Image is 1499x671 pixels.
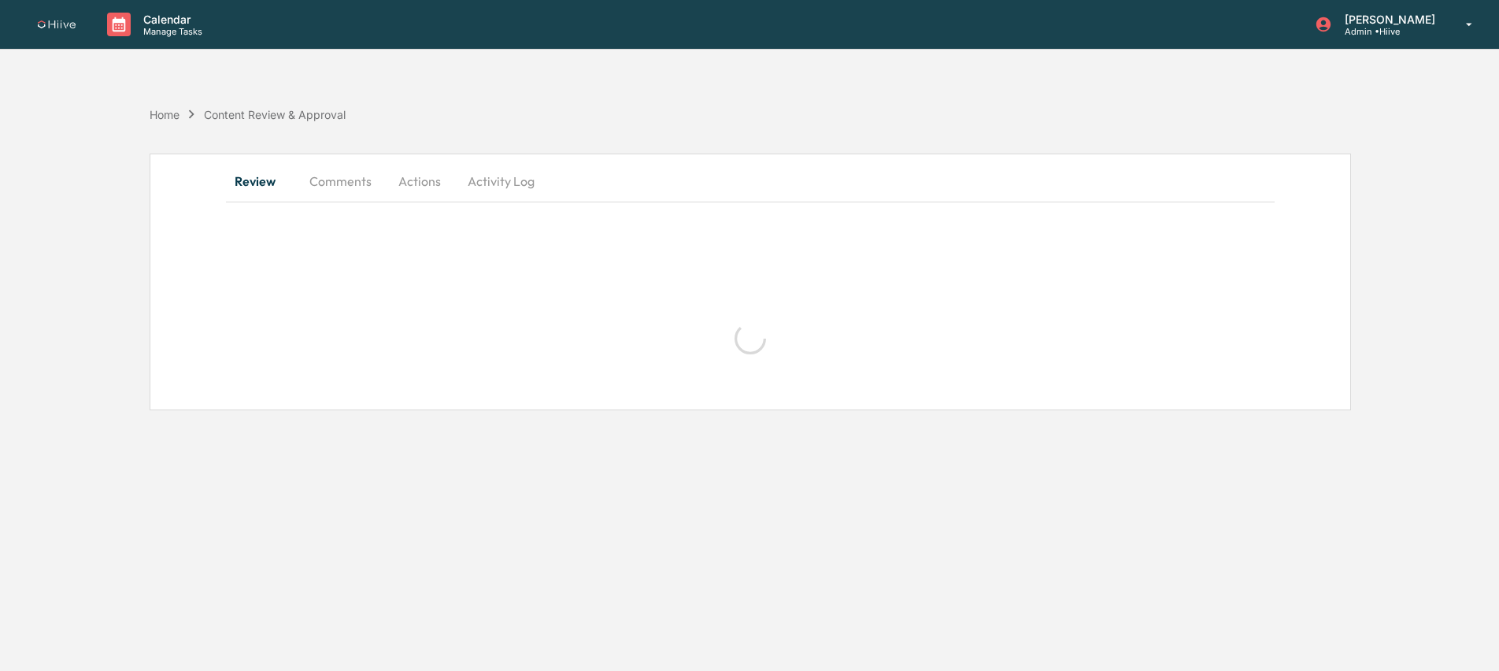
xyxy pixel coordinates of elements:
[384,162,455,200] button: Actions
[1332,26,1443,37] p: Admin • Hiive
[204,108,346,121] div: Content Review & Approval
[455,162,547,200] button: Activity Log
[1332,13,1443,26] p: [PERSON_NAME]
[226,162,1275,200] div: secondary tabs example
[131,13,210,26] p: Calendar
[297,162,384,200] button: Comments
[226,162,297,200] button: Review
[150,108,180,121] div: Home
[131,26,210,37] p: Manage Tasks
[38,20,76,29] img: logo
